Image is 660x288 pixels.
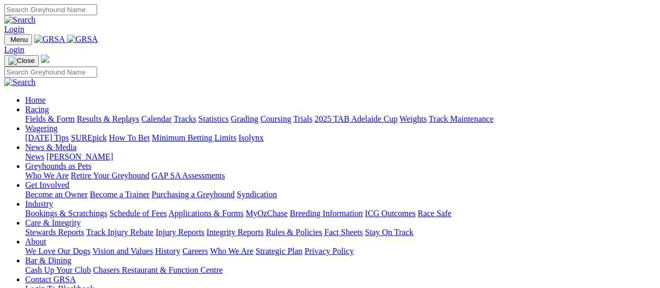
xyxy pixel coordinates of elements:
[182,247,208,255] a: Careers
[198,114,229,123] a: Statistics
[266,228,322,237] a: Rules & Policies
[4,55,39,67] button: Toggle navigation
[25,228,84,237] a: Stewards Reports
[34,35,65,44] img: GRSA
[25,143,77,152] a: News & Media
[4,78,36,87] img: Search
[4,67,97,78] input: Search
[400,114,427,123] a: Weights
[93,265,223,274] a: Chasers Restaurant & Function Centre
[25,152,44,161] a: News
[152,190,235,199] a: Purchasing a Greyhound
[109,133,150,142] a: How To Bet
[246,209,288,218] a: MyOzChase
[25,209,656,218] div: Industry
[90,190,150,199] a: Become a Trainer
[25,218,81,227] a: Care & Integrity
[155,247,180,255] a: History
[25,171,656,180] div: Greyhounds as Pets
[141,114,172,123] a: Calendar
[25,190,656,199] div: Get Involved
[4,15,36,25] img: Search
[92,247,153,255] a: Vision and Values
[174,114,196,123] a: Tracks
[25,133,69,142] a: [DATE] Tips
[324,228,363,237] a: Fact Sheets
[109,209,166,218] a: Schedule of Fees
[231,114,258,123] a: Grading
[25,114,656,124] div: Racing
[25,133,656,143] div: Wagering
[86,228,153,237] a: Track Injury Rebate
[25,247,90,255] a: We Love Our Dogs
[25,199,53,208] a: Industry
[25,124,58,133] a: Wagering
[25,152,656,162] div: News & Media
[8,57,35,65] img: Close
[25,228,656,237] div: Care & Integrity
[305,247,354,255] a: Privacy Policy
[4,25,24,34] a: Login
[25,209,107,218] a: Bookings & Scratchings
[25,114,75,123] a: Fields & Form
[365,228,413,237] a: Stay On Track
[25,171,69,180] a: Who We Are
[25,95,46,104] a: Home
[25,105,49,114] a: Racing
[4,4,97,15] input: Search
[152,133,236,142] a: Minimum Betting Limits
[260,114,291,123] a: Coursing
[25,265,656,275] div: Bar & Dining
[25,190,88,199] a: Become an Owner
[210,247,254,255] a: Who We Are
[169,209,244,218] a: Applications & Forms
[25,265,91,274] a: Cash Up Your Club
[152,171,225,180] a: GAP SA Assessments
[77,114,139,123] a: Results & Replays
[25,247,656,256] div: About
[238,133,264,142] a: Isolynx
[41,55,49,63] img: logo-grsa-white.png
[25,237,46,246] a: About
[417,209,451,218] a: Race Safe
[46,152,113,161] a: [PERSON_NAME]
[290,209,363,218] a: Breeding Information
[4,34,32,45] button: Toggle navigation
[237,190,277,199] a: Syndication
[11,36,28,44] span: Menu
[365,209,415,218] a: ICG Outcomes
[25,162,91,170] a: Greyhounds as Pets
[315,114,397,123] a: 2025 TAB Adelaide Cup
[71,133,107,142] a: SUREpick
[293,114,312,123] a: Trials
[25,256,71,265] a: Bar & Dining
[25,275,76,284] a: Contact GRSA
[155,228,204,237] a: Injury Reports
[256,247,302,255] a: Strategic Plan
[429,114,494,123] a: Track Maintenance
[67,35,98,44] img: GRSA
[25,180,69,189] a: Get Involved
[206,228,264,237] a: Integrity Reports
[71,171,150,180] a: Retire Your Greyhound
[4,45,24,54] a: Login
